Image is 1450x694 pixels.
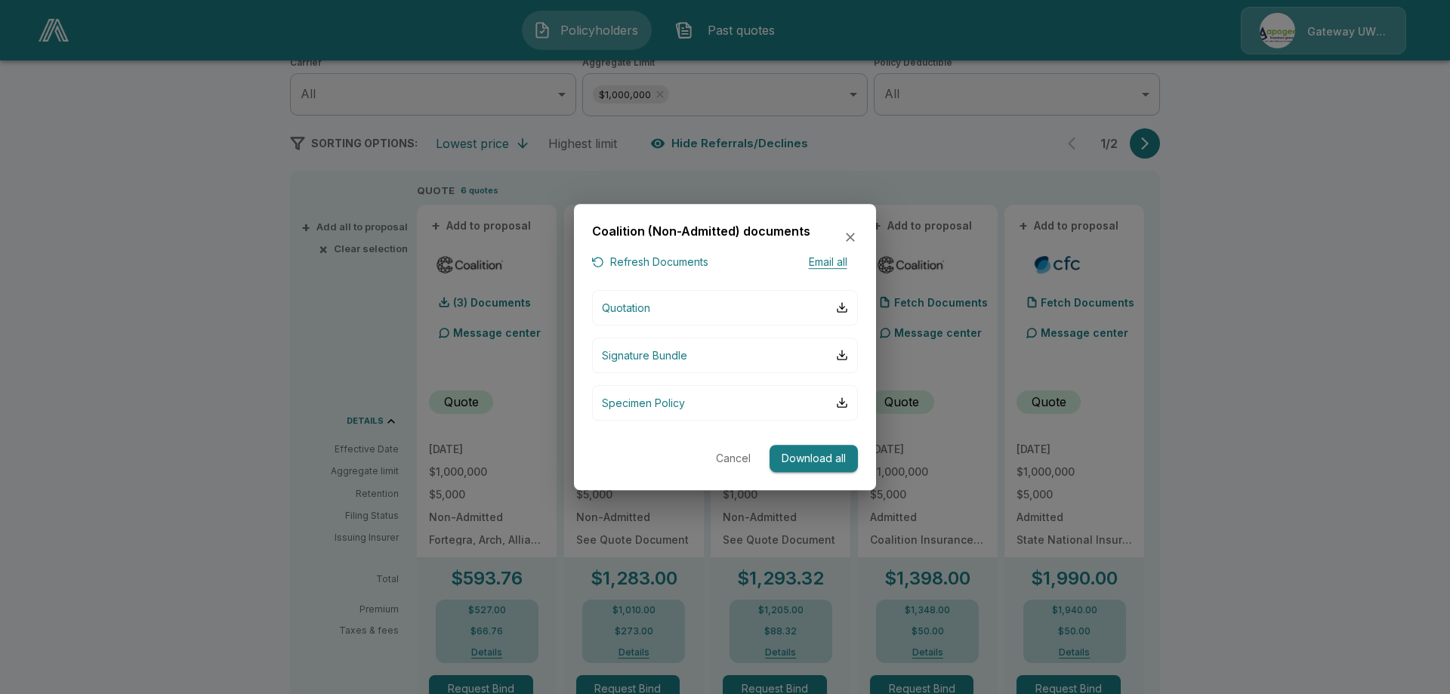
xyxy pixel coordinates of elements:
p: Quotation [602,300,650,316]
p: Signature Bundle [602,347,687,363]
h6: Coalition (Non-Admitted) documents [592,222,810,242]
button: Quotation [592,290,858,325]
button: Email all [797,253,858,272]
button: Specimen Policy [592,385,858,421]
button: Download all [770,445,858,473]
p: Specimen Policy [602,395,685,411]
button: Cancel [709,445,757,473]
button: Refresh Documents [592,253,708,272]
button: Signature Bundle [592,338,858,373]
